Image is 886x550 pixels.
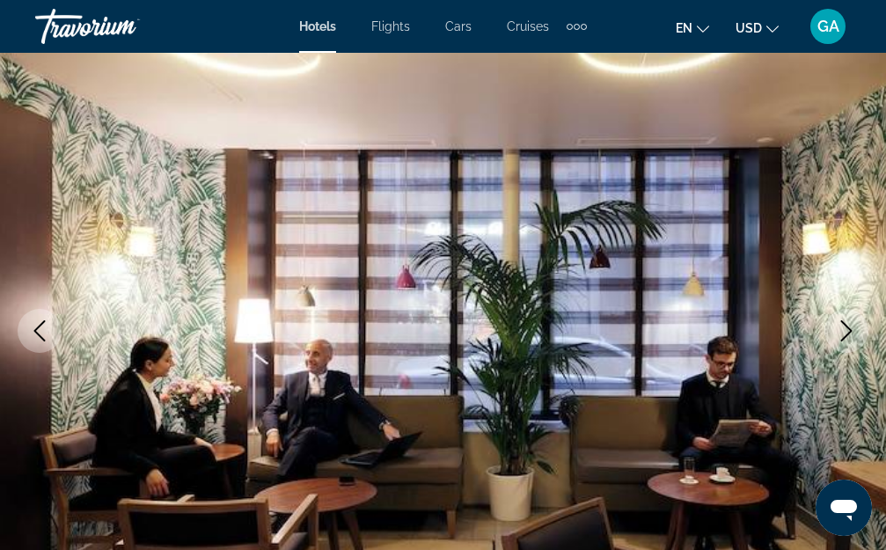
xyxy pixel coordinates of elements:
button: Change currency [736,15,779,40]
a: Hotels [299,19,336,33]
a: Cruises [507,19,549,33]
a: Cars [445,19,472,33]
a: Travorium [35,4,211,49]
span: GA [817,18,839,35]
span: USD [736,21,762,35]
button: Next image [824,309,868,353]
a: Flights [371,19,410,33]
button: User Menu [805,8,851,45]
span: en [676,21,692,35]
iframe: Кнопка запуска окна обмена сообщениями [816,480,872,536]
button: Extra navigation items [567,12,587,40]
button: Change language [676,15,709,40]
button: Previous image [18,309,62,353]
